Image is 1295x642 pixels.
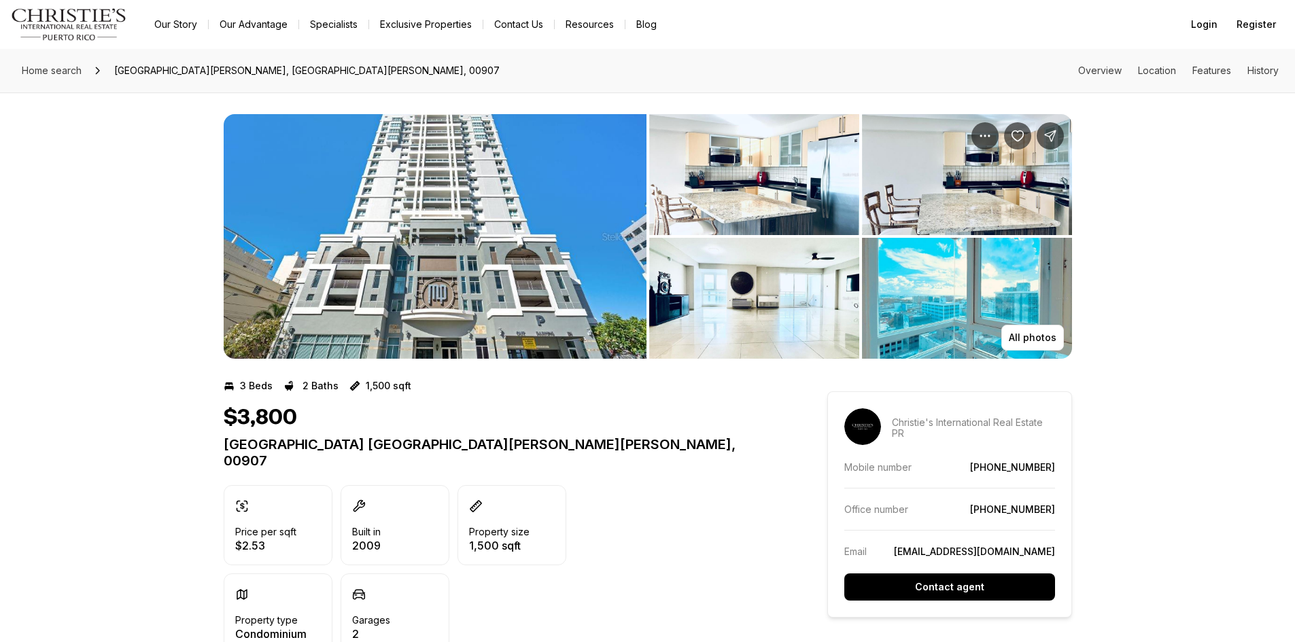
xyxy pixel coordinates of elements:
[235,527,296,537] p: Price per sqft
[299,15,368,34] a: Specialists
[369,15,483,34] a: Exclusive Properties
[844,573,1055,601] button: Contact agent
[352,540,381,551] p: 2009
[366,380,411,391] p: 1,500 sqft
[235,615,298,626] p: Property type
[352,527,381,537] p: Built in
[143,15,208,34] a: Our Story
[1183,11,1226,38] button: Login
[971,122,999,149] button: Property options
[11,8,127,41] img: logo
[224,114,646,359] li: 1 of 6
[649,114,1072,359] li: 2 of 6
[1078,65,1279,76] nav: Page section menu
[469,527,530,537] p: Property size
[862,238,1072,359] button: View image gallery
[235,540,296,551] p: $2.53
[1237,19,1276,30] span: Register
[892,417,1055,439] p: Christie's International Real Estate PR
[469,540,530,551] p: 1,500 sqft
[1009,332,1056,343] p: All photos
[224,114,1072,359] div: Listing Photos
[1192,65,1231,76] a: Skip to: Features
[970,503,1055,515] a: [PHONE_NUMBER]
[1001,325,1064,351] button: All photos
[649,114,859,235] button: View image gallery
[1078,65,1122,76] a: Skip to: Overview
[209,15,298,34] a: Our Advantage
[352,615,390,626] p: Garages
[1138,65,1176,76] a: Skip to: Location
[352,628,390,639] p: 2
[483,15,554,34] button: Contact Us
[1037,122,1064,149] button: Share Property: Metro Plaza Towers CALLE VILLAMIL
[555,15,625,34] a: Resources
[224,436,778,469] p: [GEOGRAPHIC_DATA] [GEOGRAPHIC_DATA][PERSON_NAME][PERSON_NAME], 00907
[1247,65,1279,76] a: Skip to: History
[224,405,297,431] h1: $3,800
[1228,11,1284,38] button: Register
[240,380,273,391] p: 3 Beds
[862,114,1072,235] button: View image gallery
[224,114,646,359] button: View image gallery
[22,65,82,76] span: Home search
[109,60,505,82] span: [GEOGRAPHIC_DATA][PERSON_NAME], [GEOGRAPHIC_DATA][PERSON_NAME], 00907
[16,60,87,82] a: Home search
[844,461,912,473] p: Mobile number
[1004,122,1031,149] button: Save Property: Metro Plaza Towers CALLE VILLAMIL
[625,15,668,34] a: Blog
[844,546,867,557] p: Email
[649,238,859,359] button: View image gallery
[303,380,339,391] p: 2 Baths
[1191,19,1218,30] span: Login
[235,628,307,639] p: Condominium
[844,503,908,515] p: Office number
[894,546,1055,557] a: [EMAIL_ADDRESS][DOMAIN_NAME]
[970,461,1055,473] a: [PHONE_NUMBER]
[915,582,984,592] p: Contact agent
